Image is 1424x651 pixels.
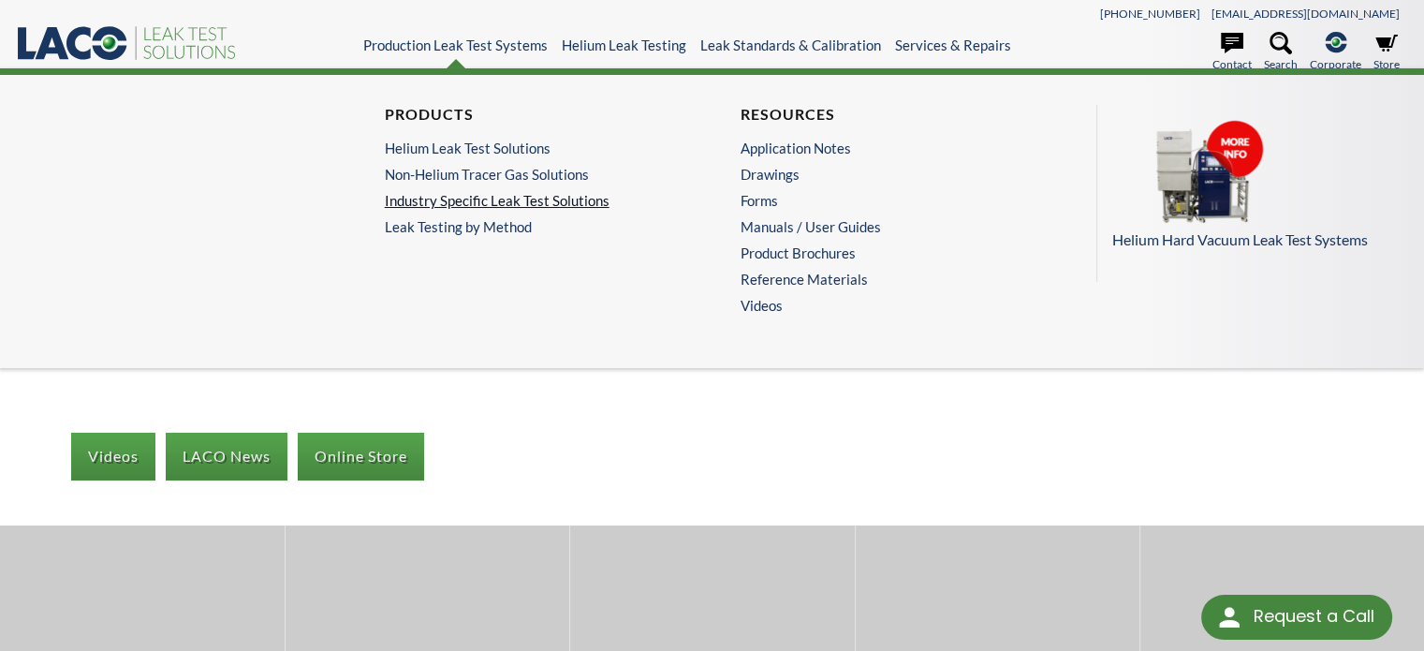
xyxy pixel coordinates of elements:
a: Videos [741,297,1039,314]
a: Online Store [298,433,424,480]
a: [EMAIL_ADDRESS][DOMAIN_NAME] [1211,7,1400,21]
a: Product Brochures [741,244,1030,261]
a: Store [1373,32,1400,73]
div: Request a Call [1201,595,1392,640]
a: Helium Hard Vacuum Leak Test Systems [1112,120,1395,252]
a: LACO News [166,433,287,480]
a: Forms [741,192,1030,209]
a: Helium Leak Testing [562,37,686,53]
a: Services & Repairs [895,37,1011,53]
a: Reference Materials [741,271,1030,288]
img: round button [1214,602,1244,632]
a: Drawings [741,166,1030,183]
a: [PHONE_NUMBER] [1100,7,1200,21]
a: Industry Specific Leak Test Solutions [385,192,674,209]
span: Corporate [1310,55,1361,73]
img: Menu_Pod_PLT.png [1112,120,1299,225]
a: Leak Testing by Method [385,218,683,235]
h4: Resources [741,105,1030,125]
a: Search [1264,32,1298,73]
a: Production Leak Test Systems [363,37,548,53]
a: Manuals / User Guides [741,218,1030,235]
a: Leak Standards & Calibration [700,37,881,53]
a: Helium Leak Test Solutions [385,140,674,156]
a: Videos [71,433,155,480]
p: Helium Hard Vacuum Leak Test Systems [1112,228,1395,252]
a: Contact [1212,32,1252,73]
div: Request a Call [1253,595,1373,638]
a: Non-Helium Tracer Gas Solutions [385,166,674,183]
a: Application Notes [741,140,1030,156]
h4: Products [385,105,674,125]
